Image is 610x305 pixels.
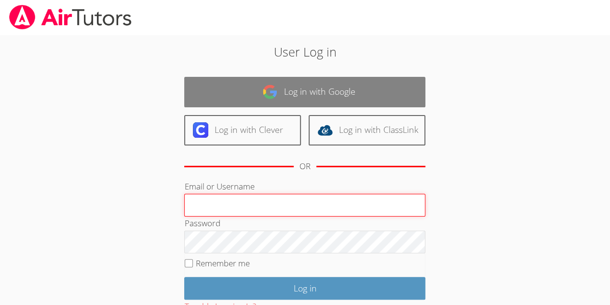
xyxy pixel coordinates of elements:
img: clever-logo-6eab21bc6e7a338710f1a6ff85c0baf02591cd810cc4098c63d3a4b26e2feb20.svg [193,122,208,138]
img: google-logo-50288ca7cdecda66e5e0955fdab243c47b7ad437acaf1139b6f446037453330a.svg [262,84,278,100]
label: Password [184,218,220,229]
a: Log in with Google [184,77,425,107]
img: airtutors_banner-c4298cdbf04f3fff15de1276eac7730deb9818008684d7c2e4769d2f7ddbe033.png [8,5,133,29]
input: Log in [184,277,425,300]
div: OR [299,160,311,174]
img: classlink-logo-d6bb404cc1216ec64c9a2012d9dc4662098be43eaf13dc465df04b49fa7ab582.svg [317,122,333,138]
label: Email or Username [184,181,254,192]
a: Log in with Clever [184,115,301,145]
label: Remember me [196,258,250,269]
a: Log in with ClassLink [309,115,425,145]
h2: User Log in [140,43,470,61]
